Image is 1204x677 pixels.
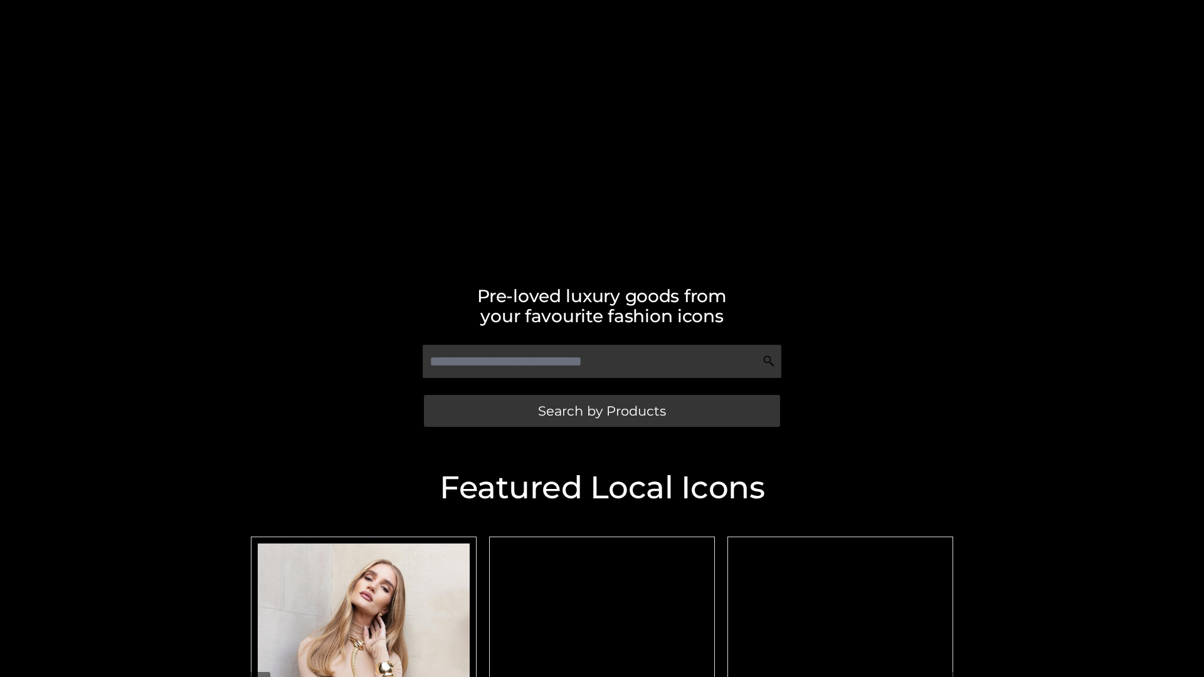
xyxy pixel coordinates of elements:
img: Search Icon [763,355,775,367]
h2: Pre-loved luxury goods from your favourite fashion icons [245,286,959,326]
span: Search by Products [538,404,666,417]
h2: Featured Local Icons​ [245,472,959,503]
a: Search by Products [424,395,780,427]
